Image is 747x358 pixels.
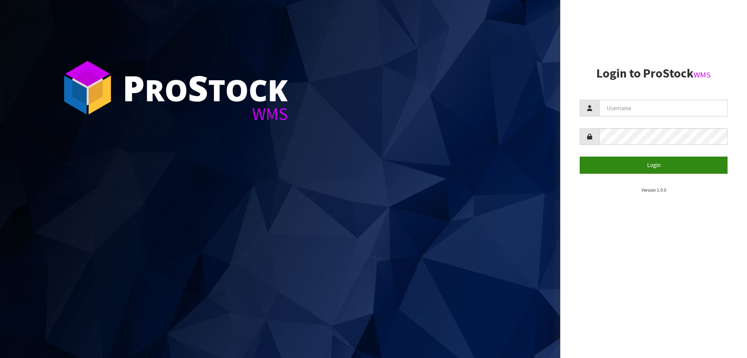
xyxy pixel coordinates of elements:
[123,70,288,105] div: ro tock
[188,64,208,111] span: S
[694,70,711,80] small: WMS
[123,105,288,123] div: WMS
[58,58,117,117] img: ProStock Cube
[642,187,666,193] small: Version 1.0.0
[580,157,728,173] button: Login
[599,100,728,116] input: Username
[580,67,728,80] h2: Login to ProStock
[123,64,145,111] span: P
